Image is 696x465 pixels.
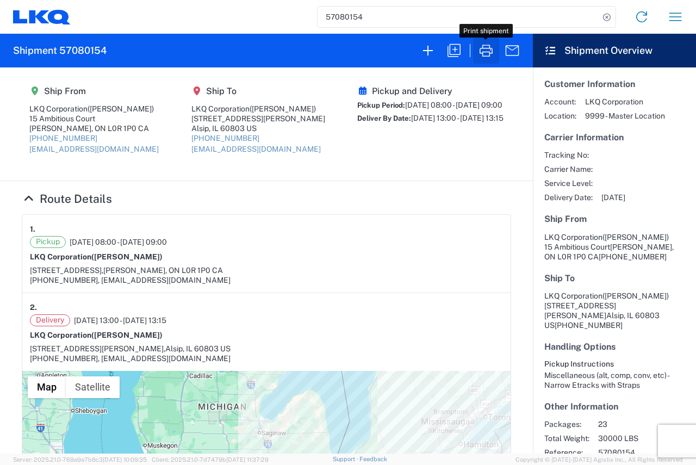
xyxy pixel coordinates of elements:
a: [EMAIL_ADDRESS][DOMAIN_NAME] [191,145,321,153]
span: Pickup Period: [357,101,405,109]
span: LKQ Corporation [585,97,665,107]
span: ([PERSON_NAME]) [602,233,669,241]
div: [PERSON_NAME], ON L0R 1P0 CA [29,123,159,133]
h5: Pickup and Delivery [357,86,504,96]
span: Copyright © [DATE]-[DATE] Agistix Inc., All Rights Reserved [515,455,683,464]
span: Carrier Name: [544,164,593,174]
span: ([PERSON_NAME]) [91,252,163,261]
a: [PHONE_NUMBER] [29,134,97,142]
strong: 2. [30,301,37,314]
span: [PHONE_NUMBER] [555,321,623,330]
span: [DATE] 10:09:35 [103,456,147,463]
span: Delivery [30,314,70,326]
h5: Ship From [29,86,159,96]
span: [DATE] [601,193,625,202]
address: Alsip, IL 60803 US [544,291,685,330]
span: Reference: [544,448,589,457]
span: Tracking No: [544,150,593,160]
span: [PERSON_NAME], ON L0R 1P0 CA [103,266,223,275]
div: [PHONE_NUMBER], [EMAIL_ADDRESS][DOMAIN_NAME] [30,354,503,363]
address: [PERSON_NAME], ON L0R 1P0 CA [544,232,685,262]
button: Show street map [28,376,66,398]
span: 57080154 [598,448,691,457]
span: [STREET_ADDRESS][PERSON_NAME], [30,344,165,353]
strong: LKQ Corporation [30,252,163,261]
h5: Other Information [544,401,685,412]
h5: Ship To [544,273,685,283]
span: [DATE] 13:00 - [DATE] 13:15 [411,114,504,122]
span: 30000 LBS [598,433,691,443]
span: Service Level: [544,178,593,188]
span: [DATE] 13:00 - [DATE] 13:15 [74,315,166,325]
span: Alsip, IL 60803 US [165,344,231,353]
span: ([PERSON_NAME]) [250,104,316,113]
span: [DATE] 11:37:29 [226,456,269,463]
div: Miscellaneous (alt, comp, conv, etc) - Narrow Etracks with Straps [544,370,685,390]
header: Shipment Overview [533,34,696,67]
div: Alsip, IL 60803 US [191,123,325,133]
h2: Shipment 57080154 [13,44,107,57]
div: LKQ Corporation [29,104,159,114]
a: Feedback [359,456,387,462]
span: ([PERSON_NAME]) [91,331,163,339]
span: ([PERSON_NAME]) [88,104,154,113]
span: Delivery Date: [544,193,593,202]
span: Location: [544,111,576,121]
span: Packages: [544,419,589,429]
span: [PHONE_NUMBER] [599,252,667,261]
span: Total Weight: [544,433,589,443]
strong: LKQ Corporation [30,331,163,339]
div: LKQ Corporation [191,104,325,114]
span: 9999 - Master Location [585,111,665,121]
span: Pickup [30,236,66,248]
span: [STREET_ADDRESS], [30,266,103,275]
span: ([PERSON_NAME]) [602,292,669,300]
span: [DATE] 08:00 - [DATE] 09:00 [405,101,502,109]
span: 23 [598,419,691,429]
span: Account: [544,97,576,107]
strong: 1. [30,222,35,236]
a: [EMAIL_ADDRESS][DOMAIN_NAME] [29,145,159,153]
h5: Carrier Information [544,132,685,142]
span: [DATE] 08:00 - [DATE] 09:00 [70,237,167,247]
input: Shipment, tracking or reference number [318,7,599,27]
div: 15 Ambitious Court [29,114,159,123]
h5: Ship From [544,214,685,224]
h5: Customer Information [544,79,685,89]
button: Show satellite imagery [66,376,120,398]
a: [PHONE_NUMBER] [191,134,259,142]
span: 15 Ambitious Court [544,243,610,251]
span: Server: 2025.21.0-769a9a7b8c3 [13,456,147,463]
h5: Handling Options [544,342,685,352]
h6: Pickup Instructions [544,359,685,369]
a: Support [333,456,360,462]
a: Hide Details [22,192,112,206]
h5: Ship To [191,86,325,96]
span: LKQ Corporation [544,233,602,241]
span: LKQ Corporation [STREET_ADDRESS][PERSON_NAME] [544,292,669,320]
div: [STREET_ADDRESS][PERSON_NAME] [191,114,325,123]
div: [PHONE_NUMBER], [EMAIL_ADDRESS][DOMAIN_NAME] [30,275,503,285]
span: Client: 2025.21.0-7d7479b [152,456,269,463]
span: Deliver By Date: [357,114,411,122]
